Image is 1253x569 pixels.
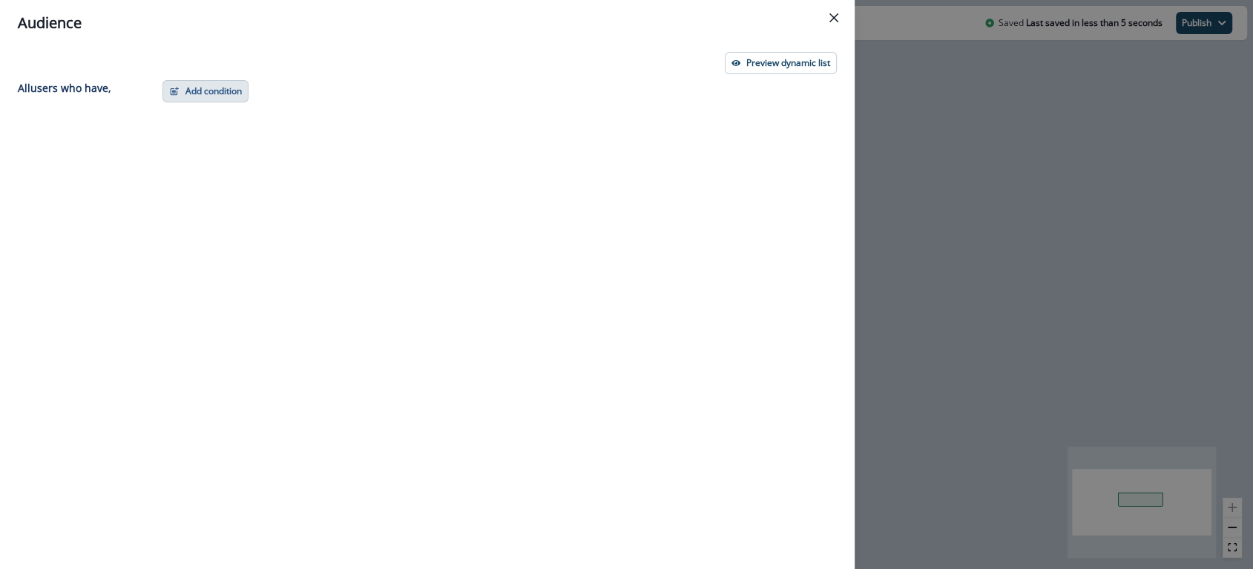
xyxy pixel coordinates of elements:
p: All user s who have, [18,80,111,96]
p: Preview dynamic list [746,58,830,68]
button: Preview dynamic list [725,52,837,74]
button: Add condition [162,80,249,102]
button: Close [822,6,846,30]
div: Audience [18,12,837,34]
